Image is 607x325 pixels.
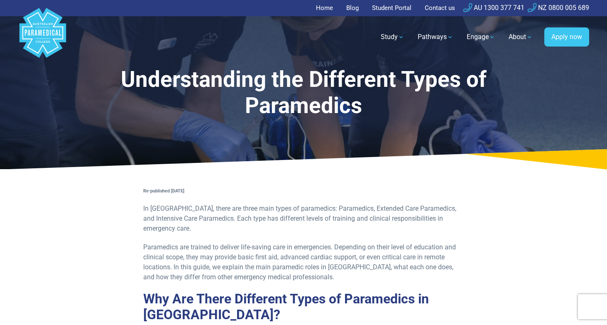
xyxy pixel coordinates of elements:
a: Pathways [413,25,458,49]
p: Paramedics are trained to deliver life-saving care in emergencies. Depending on their level of ed... [143,242,464,282]
a: About [504,25,538,49]
h2: Why Are There Different Types of Paramedics in [GEOGRAPHIC_DATA]? [143,291,464,323]
a: Study [376,25,409,49]
a: NZ 0800 005 689 [528,4,589,12]
a: Apply now [544,27,589,47]
h1: Understanding the Different Types of Paramedics [89,66,518,119]
a: Engage [462,25,500,49]
strong: Re-published [DATE] [143,188,184,194]
a: AU 1300 377 741 [463,4,524,12]
a: Australian Paramedical College [18,16,68,58]
p: In [GEOGRAPHIC_DATA], there are three main types of paramedics: Paramedics, Extended Care Paramed... [143,204,464,234]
